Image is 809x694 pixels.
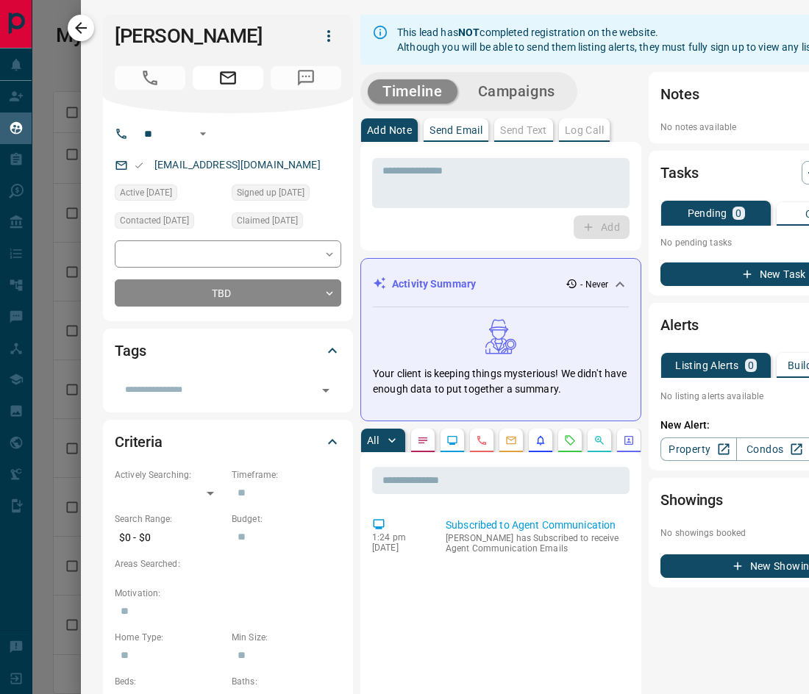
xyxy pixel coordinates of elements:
[115,212,224,233] div: Fri Feb 23 2024
[446,434,458,446] svg: Lead Browsing Activity
[367,125,412,135] p: Add Note
[660,437,736,461] a: Property
[660,161,698,185] h2: Tasks
[194,125,212,143] button: Open
[564,434,576,446] svg: Requests
[594,434,605,446] svg: Opportunities
[535,434,546,446] svg: Listing Alerts
[458,26,480,38] strong: NOT
[476,434,488,446] svg: Calls
[446,518,624,533] p: Subscribed to Agent Communication
[688,208,727,218] p: Pending
[623,434,635,446] svg: Agent Actions
[115,468,224,482] p: Actively Searching:
[115,424,341,459] div: Criteria
[372,532,424,543] p: 1:24 pm
[430,125,482,135] p: Send Email
[115,587,341,600] p: Motivation:
[463,79,570,104] button: Campaigns
[675,360,739,371] p: Listing Alerts
[316,380,336,401] button: Open
[115,333,341,368] div: Tags
[660,488,723,512] h2: Showings
[115,512,224,526] p: Search Range:
[367,435,379,446] p: All
[115,66,185,90] span: No Number
[115,526,224,550] p: $0 - $0
[232,212,341,233] div: Mon Jan 15 2024
[115,339,146,362] h2: Tags
[232,512,341,526] p: Budget:
[368,79,457,104] button: Timeline
[115,430,163,454] h2: Criteria
[417,434,429,446] svg: Notes
[237,213,298,228] span: Claimed [DATE]
[232,675,341,688] p: Baths:
[193,66,263,90] span: Email
[372,543,424,553] p: [DATE]
[373,271,629,298] div: Activity Summary- Never
[392,276,476,292] p: Activity Summary
[373,366,629,397] p: Your client is keeping things mysterious! We didn't have enough data to put together a summary.
[748,360,754,371] p: 0
[134,160,144,171] svg: Email Valid
[735,208,741,218] p: 0
[580,278,608,291] p: - Never
[446,533,624,554] p: [PERSON_NAME] has Subscribed to receive Agent Communication Emails
[115,631,224,644] p: Home Type:
[115,675,224,688] p: Beds:
[115,24,294,48] h1: [PERSON_NAME]
[120,185,172,200] span: Active [DATE]
[115,279,341,307] div: TBD
[237,185,304,200] span: Signed up [DATE]
[154,159,321,171] a: [EMAIL_ADDRESS][DOMAIN_NAME]
[232,468,341,482] p: Timeframe:
[271,66,341,90] span: No Number
[115,185,224,205] div: Mon Jan 15 2024
[115,557,341,570] p: Areas Searched:
[120,213,189,228] span: Contacted [DATE]
[660,313,699,337] h2: Alerts
[232,631,341,644] p: Min Size:
[505,434,517,446] svg: Emails
[232,185,341,205] div: Mon Jan 15 2024
[660,82,699,106] h2: Notes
